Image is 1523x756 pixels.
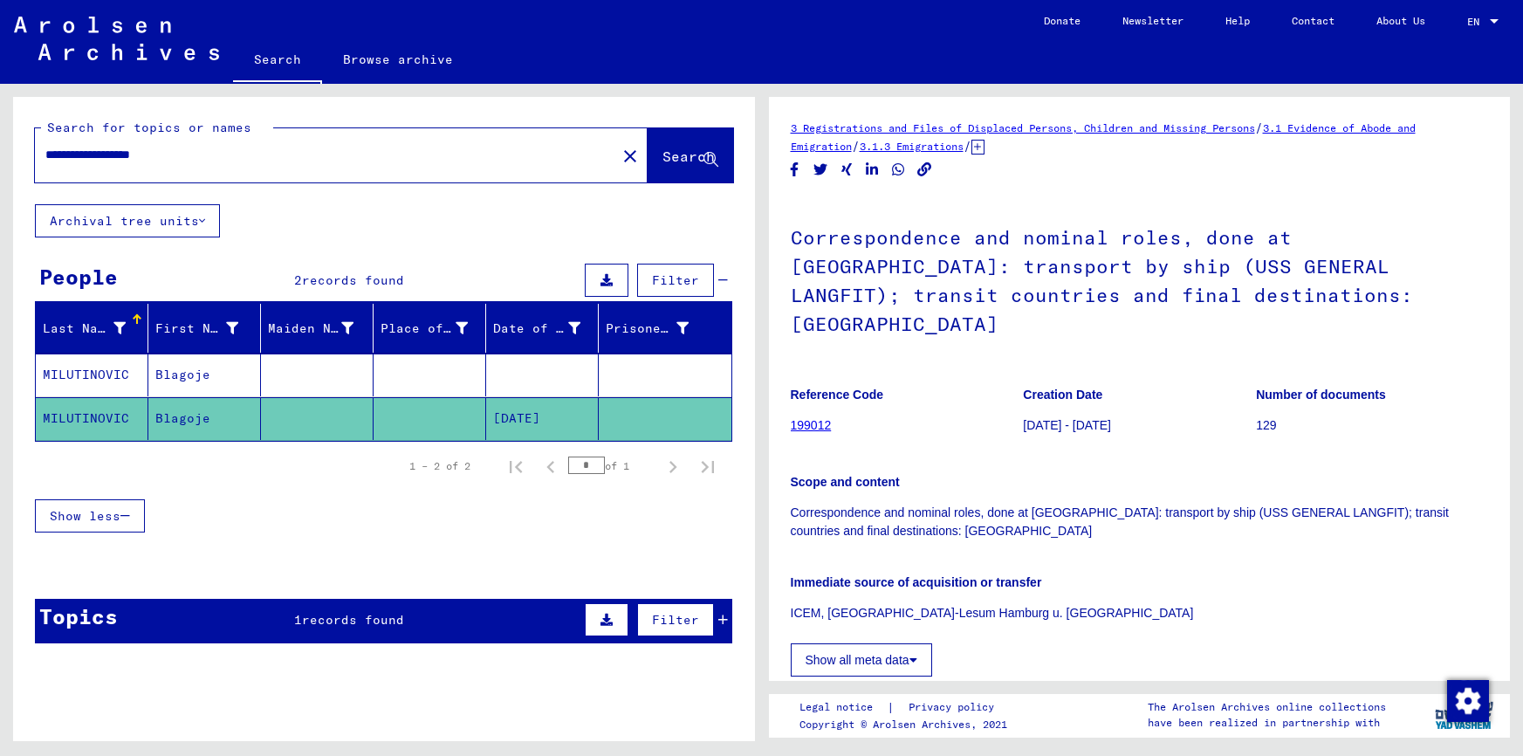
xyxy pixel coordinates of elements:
[652,612,699,628] span: Filter
[863,159,882,181] button: Share on LinkedIn
[302,612,404,628] span: records found
[148,397,261,440] mat-cell: Blagoje
[637,264,714,297] button: Filter
[233,38,322,84] a: Search
[860,140,964,153] a: 3.1.3 Emigrations
[786,159,804,181] button: Share on Facebook
[652,272,699,288] span: Filter
[268,320,353,338] div: Maiden Name
[493,320,580,338] div: Date of Birth
[493,314,602,342] div: Date of Birth
[14,17,219,60] img: Arolsen_neg.svg
[302,272,404,288] span: records found
[1447,680,1489,722] img: Change consent
[799,698,1015,717] div: |
[606,314,710,342] div: Prisoner #
[620,146,641,167] mat-icon: close
[43,320,126,338] div: Last Name
[35,204,220,237] button: Archival tree units
[791,388,884,402] b: Reference Code
[381,320,468,338] div: Place of Birth
[409,458,470,474] div: 1 – 2 of 2
[1148,699,1386,715] p: The Arolsen Archives online collections
[35,499,145,533] button: Show less
[36,397,148,440] mat-cell: MILUTINOVIC
[613,138,648,173] button: Clear
[50,508,120,524] span: Show less
[155,314,260,342] div: First Name
[533,449,568,484] button: Previous page
[791,121,1255,134] a: 3 Registrations and Files of Displaced Persons, Children and Missing Persons
[1255,120,1263,135] span: /
[791,575,1042,589] b: Immediate source of acquisition or transfer
[799,717,1015,732] p: Copyright © Arolsen Archives, 2021
[486,397,599,440] mat-cell: [DATE]
[148,304,261,353] mat-header-cell: First Name
[599,304,731,353] mat-header-cell: Prisoner #
[791,604,1489,622] p: ICEM, [GEOGRAPHIC_DATA]-Lesum Hamburg u. [GEOGRAPHIC_DATA]
[791,418,832,432] a: 199012
[1148,715,1386,731] p: have been realized in partnership with
[1256,416,1488,435] p: 129
[964,138,971,154] span: /
[268,314,375,342] div: Maiden Name
[606,320,689,338] div: Prisoner #
[791,475,900,489] b: Scope and content
[294,612,302,628] span: 1
[261,304,374,353] mat-header-cell: Maiden Name
[655,449,690,484] button: Next page
[39,261,118,292] div: People
[36,304,148,353] mat-header-cell: Last Name
[791,197,1489,361] h1: Correspondence and nominal roles, done at [GEOGRAPHIC_DATA]: transport by ship (USS GENERAL LANGF...
[1256,388,1386,402] b: Number of documents
[486,304,599,353] mat-header-cell: Date of Birth
[294,272,302,288] span: 2
[799,698,887,717] a: Legal notice
[812,159,830,181] button: Share on Twitter
[662,148,715,165] span: Search
[155,320,238,338] div: First Name
[791,504,1489,540] p: Correspondence and nominal roles, done at [GEOGRAPHIC_DATA]: transport by ship (USS GENERAL LANGF...
[47,120,251,135] mat-label: Search for topics or names
[916,159,934,181] button: Copy link
[568,457,655,474] div: of 1
[1023,416,1255,435] p: [DATE] - [DATE]
[895,698,1015,717] a: Privacy policy
[148,354,261,396] mat-cell: Blagoje
[838,159,856,181] button: Share on Xing
[1431,693,1497,737] img: yv_logo.png
[637,603,714,636] button: Filter
[791,643,932,677] button: Show all meta data
[1023,388,1102,402] b: Creation Date
[381,314,490,342] div: Place of Birth
[852,138,860,154] span: /
[36,354,148,396] mat-cell: MILUTINOVIC
[374,304,486,353] mat-header-cell: Place of Birth
[43,314,147,342] div: Last Name
[648,128,733,182] button: Search
[690,449,725,484] button: Last page
[1467,16,1486,28] span: EN
[39,601,118,632] div: Topics
[498,449,533,484] button: First page
[889,159,908,181] button: Share on WhatsApp
[322,38,474,80] a: Browse archive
